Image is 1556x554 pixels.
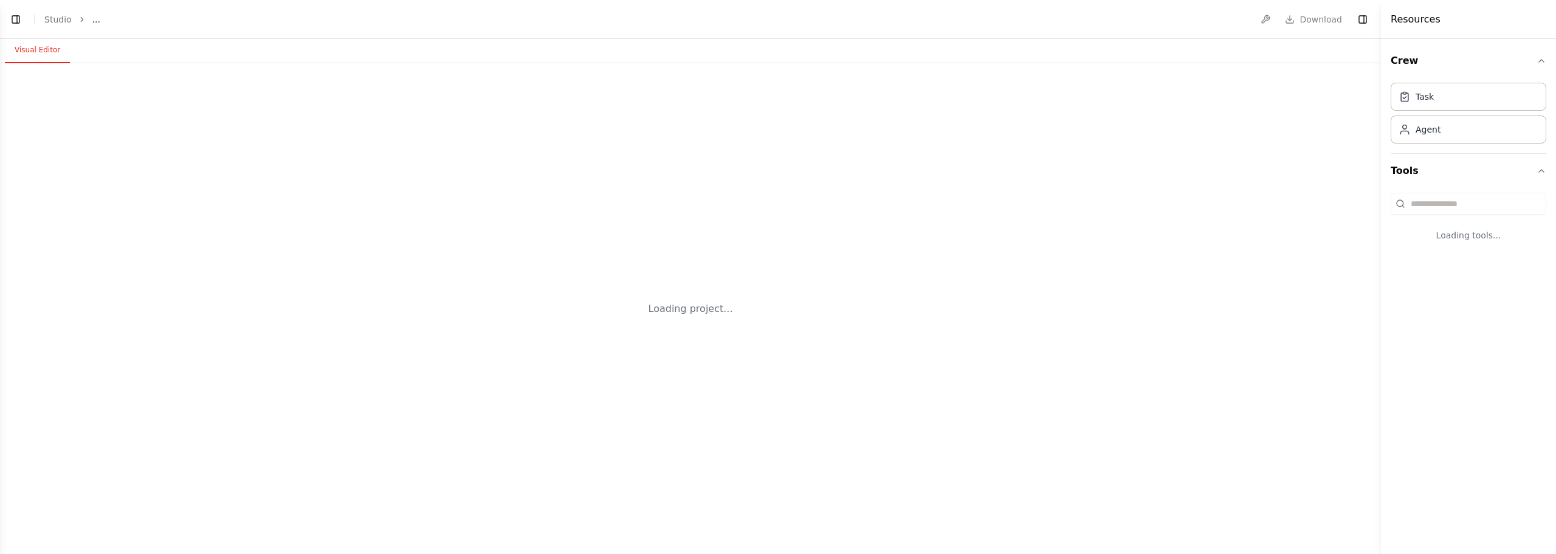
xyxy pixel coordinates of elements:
div: Agent [1416,123,1441,136]
button: Visual Editor [5,38,70,63]
span: ... [92,13,100,26]
a: Studio [44,15,72,24]
h4: Resources [1391,12,1441,27]
div: Tools [1391,188,1546,261]
button: Tools [1391,154,1546,188]
nav: breadcrumb [44,13,100,26]
button: Show left sidebar [7,11,24,28]
div: Loading project... [649,302,733,316]
div: Task [1416,91,1434,103]
button: Crew [1391,44,1546,78]
div: Loading tools... [1391,220,1546,251]
button: Hide right sidebar [1354,11,1371,28]
div: Crew [1391,78,1546,153]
